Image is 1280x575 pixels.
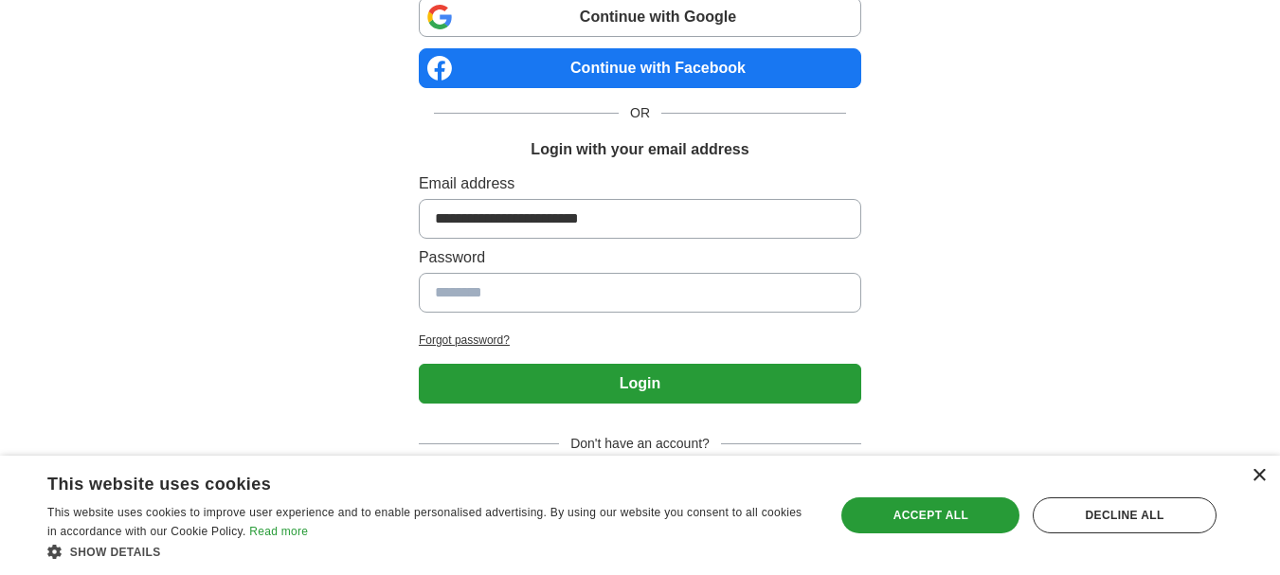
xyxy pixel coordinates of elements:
a: Continue with Facebook [419,48,861,88]
h1: Login with your email address [531,138,748,161]
div: Close [1252,469,1266,483]
button: Login [419,364,861,404]
div: Accept all [841,497,1019,533]
span: OR [619,103,661,123]
label: Password [419,246,861,269]
a: Read more, opens a new window [249,525,308,538]
span: This website uses cookies to improve user experience and to enable personalised advertising. By u... [47,506,802,538]
label: Email address [419,172,861,195]
span: Show details [70,546,161,559]
a: Forgot password? [419,332,861,349]
div: Decline all [1033,497,1217,533]
div: This website uses cookies [47,467,765,495]
span: Don't have an account? [559,434,721,454]
div: Show details [47,542,812,561]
